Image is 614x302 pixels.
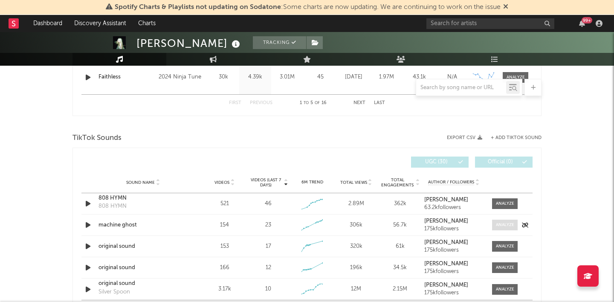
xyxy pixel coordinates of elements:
[98,288,130,296] div: Silver Spoon
[424,282,484,288] a: [PERSON_NAME]
[380,285,420,293] div: 2.15M
[336,242,376,251] div: 320k
[205,200,244,208] div: 521
[336,264,376,272] div: 196k
[136,36,242,50] div: [PERSON_NAME]
[214,180,229,185] span: Videos
[424,218,468,224] strong: [PERSON_NAME]
[372,73,401,81] div: 1.97M
[426,18,554,29] input: Search for artists
[380,242,420,251] div: 61k
[491,136,542,140] button: + Add TikTok Sound
[447,135,482,140] button: Export CSV
[424,197,468,203] strong: [PERSON_NAME]
[424,290,484,296] div: 175k followers
[98,279,188,288] a: original sound
[266,242,271,251] div: 17
[98,194,188,203] a: 808 HYMN
[132,15,162,32] a: Charts
[424,247,484,253] div: 175k followers
[293,179,332,186] div: 6M Trend
[290,98,336,108] div: 1 5 16
[481,160,520,165] span: Official ( 0 )
[424,240,484,246] a: [PERSON_NAME]
[424,282,468,288] strong: [PERSON_NAME]
[115,4,501,11] span: : Some charts are now updating. We are continuing to work on the issue
[424,240,468,245] strong: [PERSON_NAME]
[250,101,272,105] button: Previous
[336,221,376,229] div: 306k
[266,264,271,272] div: 12
[438,73,466,81] div: N/A
[27,15,68,32] a: Dashboard
[72,133,122,143] span: TikTok Sounds
[353,101,365,105] button: Next
[405,73,434,81] div: 43.1k
[98,202,127,211] div: 808 HYMN
[305,73,335,81] div: 45
[380,264,420,272] div: 34.5k
[374,101,385,105] button: Last
[265,285,271,293] div: 10
[339,73,368,81] div: [DATE]
[98,242,188,251] a: original sound
[98,221,188,229] a: machine ghost
[265,200,272,208] div: 46
[579,20,585,27] button: 99+
[417,160,456,165] span: UGC ( 30 )
[229,101,241,105] button: First
[424,261,468,267] strong: [PERSON_NAME]
[340,180,367,185] span: Total Views
[253,36,306,49] button: Tracking
[428,180,474,185] span: Author / Followers
[98,264,188,272] a: original sound
[424,205,484,211] div: 63.2k followers
[304,101,309,105] span: to
[209,73,237,81] div: 30k
[424,269,484,275] div: 175k followers
[336,285,376,293] div: 12M
[265,221,271,229] div: 23
[205,264,244,272] div: 166
[380,177,415,188] span: Total Engagements
[582,17,592,23] div: 99 +
[424,261,484,267] a: [PERSON_NAME]
[424,197,484,203] a: [PERSON_NAME]
[411,157,469,168] button: UGC(30)
[380,200,420,208] div: 362k
[241,73,269,81] div: 4.39k
[475,157,533,168] button: Official(0)
[380,221,420,229] div: 56.7k
[336,200,376,208] div: 2.89M
[416,84,506,91] input: Search by song name or URL
[205,221,244,229] div: 154
[503,4,508,11] span: Dismiss
[249,177,283,188] span: Videos (last 7 days)
[424,226,484,232] div: 175k followers
[205,242,244,251] div: 153
[205,285,244,293] div: 3.17k
[68,15,132,32] a: Discovery Assistant
[273,73,301,81] div: 3.01M
[315,101,320,105] span: of
[98,73,154,81] a: Faithless
[424,218,484,224] a: [PERSON_NAME]
[115,4,281,11] span: Spotify Charts & Playlists not updating on Sodatone
[126,180,155,185] span: Sound Name
[482,136,542,140] button: + Add TikTok Sound
[159,72,205,82] div: 2024 Ninja Tune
